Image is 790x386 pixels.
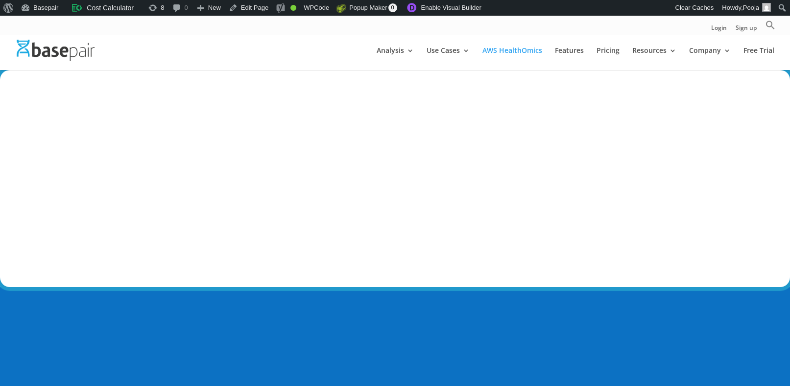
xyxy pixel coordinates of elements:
[743,4,759,11] span: Pooja
[465,110,659,219] iframe: Overcoming the Scientific and IT Challenges Associated with Scaling Omics Analysis | AWS Events
[290,5,296,11] div: Good
[689,47,731,70] a: Company
[743,47,774,70] a: Free Trial
[131,132,139,152] span: |
[711,25,727,35] a: Login
[17,40,95,61] img: Basepair
[388,3,397,12] span: 0
[482,47,542,70] a: AWS HealthOmics
[72,3,82,13] img: ccb-logo.svg
[131,110,388,131] span: Bioinformatics on AWS, made even
[131,226,254,247] a: Analyze Six Samples for Free
[427,47,470,70] a: Use Cases
[597,47,620,70] a: Pricing
[377,47,414,70] a: Analysis
[766,20,775,35] a: Search Icon Link
[555,47,584,70] a: Features
[766,20,775,30] svg: Search
[131,315,660,377] h2: Deploy and Run new Bio Foundational Models Such as AlphaFold in Minutes!
[632,47,676,70] a: Resources
[131,152,436,205] span: Basepair is the first and only Software-as-a-Service (SaaS) platform that provisions in your own ...
[736,25,757,35] a: Sign up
